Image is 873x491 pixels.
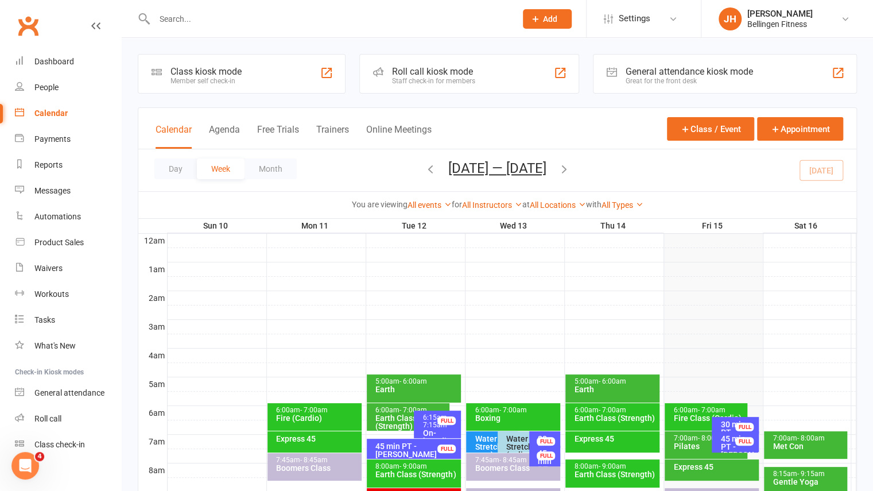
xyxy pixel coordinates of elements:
a: Calendar [15,100,121,126]
div: Dashboard [34,57,74,66]
a: All Instructors [462,200,522,210]
div: FULL [735,437,754,446]
strong: for [452,200,462,209]
a: Product Sales [15,230,121,256]
button: Agenda [209,124,240,149]
div: Reports [34,160,63,169]
a: People [15,75,121,100]
div: 5:00am [375,378,459,385]
div: FULL [437,444,456,453]
a: All Locations [530,200,586,210]
div: Class check-in [34,440,85,449]
div: Water - Stretch (in gym) [474,435,515,459]
button: Month [245,158,297,179]
span: - 8:00am [797,434,824,442]
a: What's New [15,333,121,359]
div: 45 min PT - [PERSON_NAME] [375,442,459,458]
div: FULL [537,437,555,446]
strong: with [586,200,602,209]
iframe: Intercom live chat [11,452,39,480]
span: - 7:00am [399,406,427,414]
a: General attendance kiosk mode [15,380,121,406]
div: Waivers [34,264,63,273]
a: Automations [15,204,121,230]
div: 7:45am [474,457,558,464]
th: Fri 15 [664,219,763,233]
div: 45 min PT - [PERSON_NAME] [720,435,756,459]
div: 6:00am [573,407,657,414]
span: - 8:45am [300,456,328,464]
th: Sun 10 [167,219,266,233]
div: Roll call [34,414,61,423]
div: [PERSON_NAME] [747,9,813,19]
th: 3am [138,319,167,334]
div: 6:00am [276,407,359,414]
span: - 9:00am [399,462,427,470]
button: Appointment [757,117,843,141]
a: Messages [15,178,121,204]
span: 4 [35,452,44,461]
span: - 9:00am [598,462,626,470]
div: Member self check-in [170,77,242,85]
div: FULL [437,416,456,425]
button: Calendar [156,124,192,149]
div: General attendance [34,388,104,397]
div: FULL [735,423,754,431]
div: Met Con [772,442,845,450]
a: All Types [602,200,643,210]
a: Clubworx [14,11,42,40]
div: Pilates [673,442,745,450]
a: All events [408,200,452,210]
th: 12am [138,233,167,248]
div: Payments [34,134,71,144]
th: 2am [138,291,167,305]
div: JH [719,7,742,30]
th: 6am [138,405,167,420]
th: Thu 14 [564,219,664,233]
th: Wed 13 [465,219,564,233]
div: 6:00am [474,407,558,414]
div: 6:00am [673,407,745,414]
div: Great for the front desk [626,77,753,85]
div: 45 min PT - [PERSON_NAME] [537,449,558,481]
div: Earth Class (Strength) [573,470,657,478]
div: Express 45 [276,435,359,443]
a: Class kiosk mode [15,432,121,458]
th: 5am [138,377,167,391]
button: Class / Event [667,117,754,141]
button: [DATE] — [DATE] [448,160,546,176]
button: Day [154,158,197,179]
div: Staff check-in for members [392,77,475,85]
div: Boomers Class [276,464,359,472]
th: 1am [138,262,167,276]
div: 7:45am [276,457,359,464]
span: Settings [619,6,650,32]
div: 6:15am [422,414,459,429]
a: Waivers [15,256,121,281]
th: Sat 16 [763,219,851,233]
div: 5:00am [573,378,657,385]
div: Gentle Yoga [772,478,845,486]
span: - 7:00am [598,406,626,414]
th: 4am [138,348,167,362]
span: - 7:00am [499,406,526,414]
div: 6:00am [375,407,447,414]
div: Earth [375,385,459,393]
button: Free Trials [257,124,299,149]
div: Water - Stretch (online) [506,435,546,459]
span: - 6:00am [598,377,626,385]
div: Tasks [34,315,55,324]
div: Earth Class (Strength) [375,414,447,430]
a: Workouts [15,281,121,307]
div: 8:00am [573,463,657,470]
th: 8am [138,463,167,477]
span: - 7:15am [422,413,448,429]
div: Workouts [34,289,69,299]
div: Earth Class (Strength) [375,470,459,478]
span: Add [543,14,557,24]
button: Week [197,158,245,179]
div: Express 45 [573,435,657,443]
div: Calendar [34,109,68,118]
span: - 8:45am [499,456,526,464]
div: Express 45 [673,463,756,471]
